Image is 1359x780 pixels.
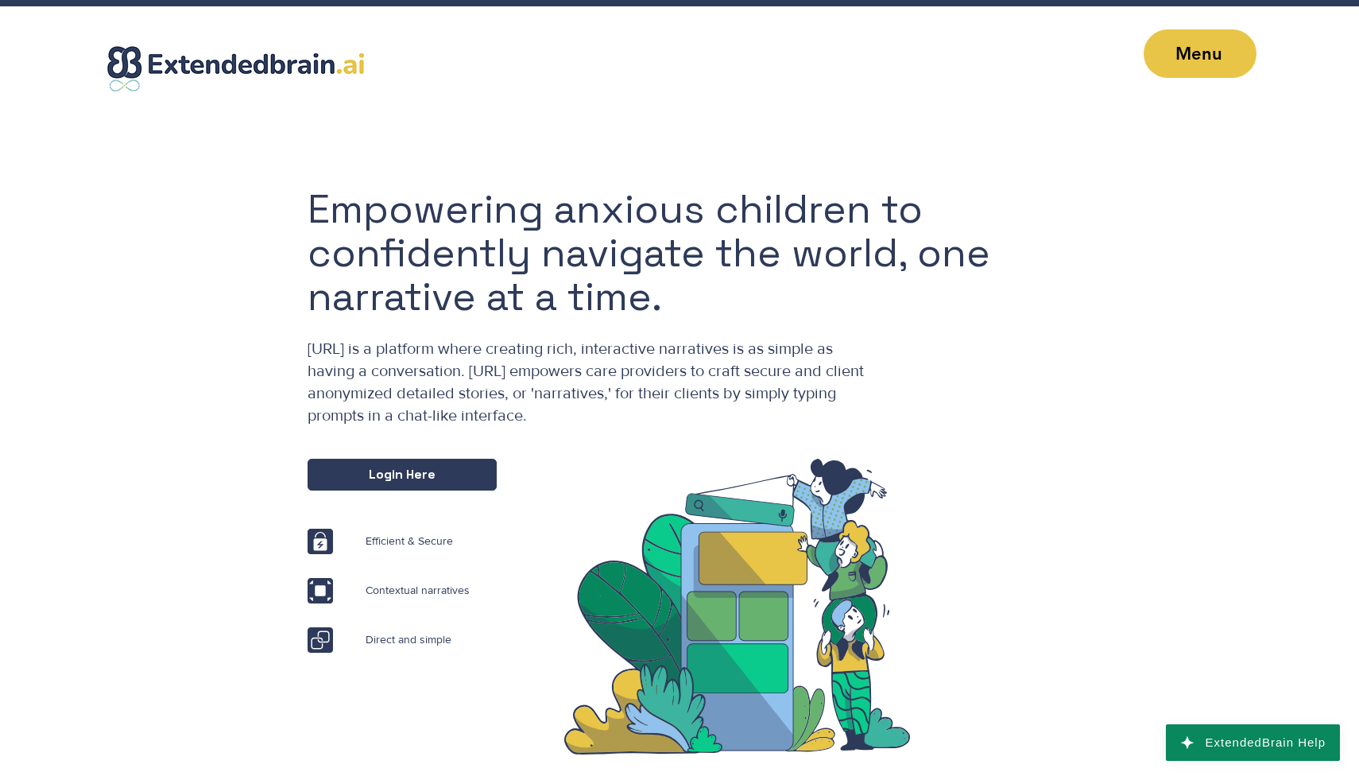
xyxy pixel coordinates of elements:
a: Login Here [308,459,497,491]
nav: Site [1144,29,1256,78]
p: Contextual narratives [366,584,497,597]
span: Menu [1175,43,1222,64]
button: ExtendedBrain Help [1166,724,1340,761]
span: Login Here [369,466,436,483]
span: [URL] is a platform where creating rich, interactive narratives is as simple as having a conversa... [308,340,864,424]
p: Direct and simple [366,633,509,646]
p: Efficient & Secure [366,534,497,548]
button: Menu [1144,29,1256,78]
h1: Empowering anxious children to confidently navigate the world, one narrative at a time. [308,188,1074,319]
